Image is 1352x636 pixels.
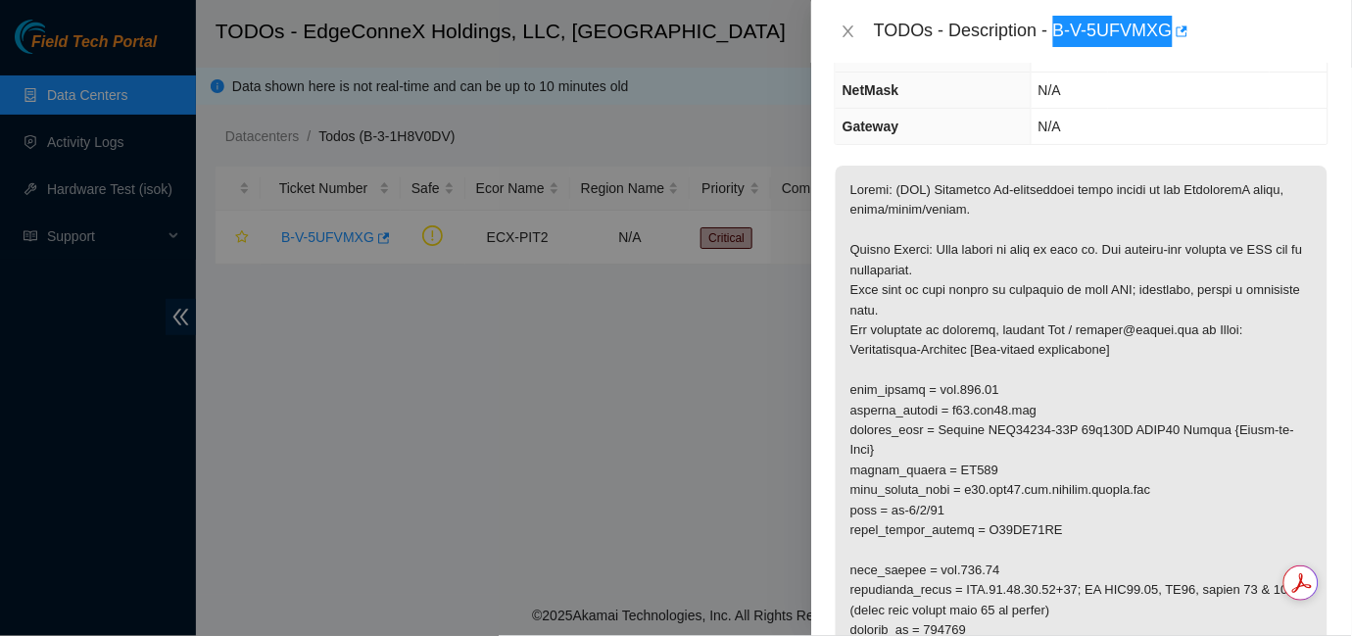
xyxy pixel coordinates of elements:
[843,119,899,134] span: Gateway
[843,82,899,98] span: NetMask
[874,16,1328,47] div: TODOs - Description - B-V-5UFVMXG
[1038,82,1061,98] span: N/A
[841,24,856,39] span: close
[835,23,862,41] button: Close
[1038,119,1061,134] span: N/A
